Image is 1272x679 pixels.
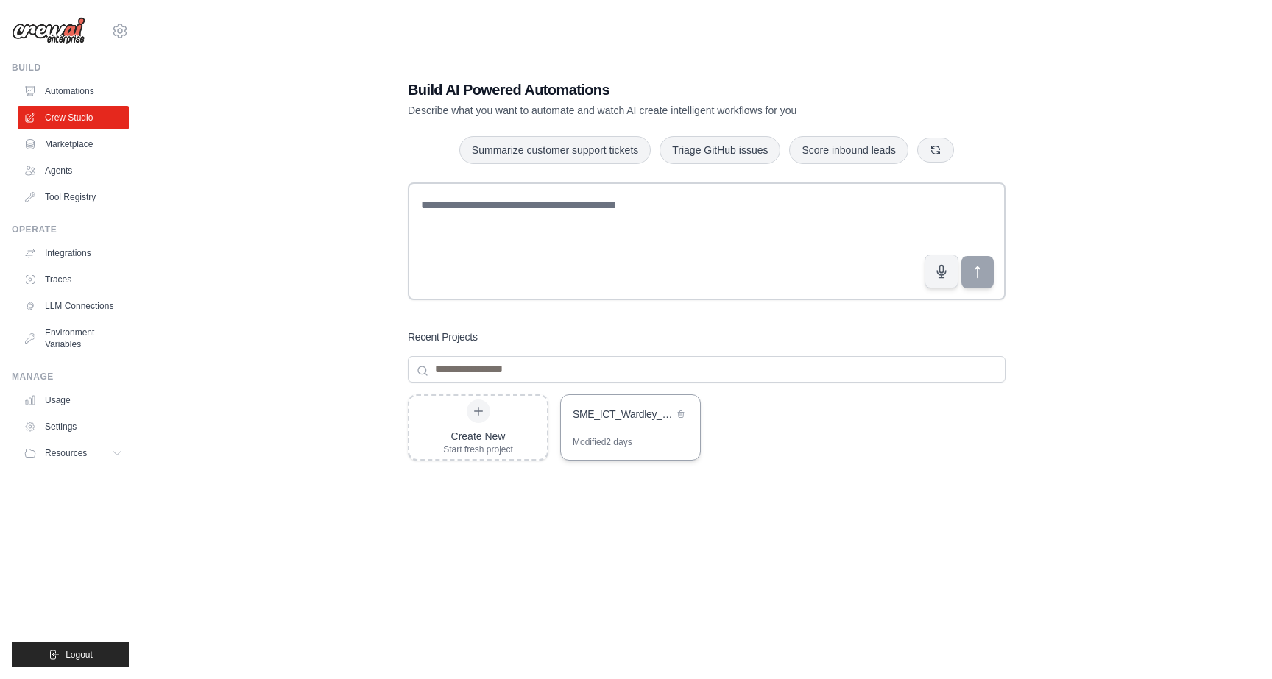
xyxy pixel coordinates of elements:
[45,447,87,459] span: Resources
[660,136,780,164] button: Triage GitHub issues
[459,136,651,164] button: Summarize customer support tickets
[917,138,954,163] button: Get new suggestions
[18,132,129,156] a: Marketplace
[18,294,129,318] a: LLM Connections
[66,649,93,661] span: Logout
[408,330,478,344] h3: Recent Projects
[18,241,129,265] a: Integrations
[789,136,908,164] button: Score inbound leads
[18,415,129,438] a: Settings
[925,255,958,288] button: Click to speak your automation idea
[12,224,129,235] div: Operate
[408,79,902,100] h1: Build AI Powered Automations
[408,103,902,118] p: Describe what you want to automate and watch AI create intelligent workflows for you
[18,79,129,103] a: Automations
[18,185,129,209] a: Tool Registry
[443,429,513,444] div: Create New
[573,407,674,422] div: SME_ICT_Wardley_Strategy_Notion
[12,642,129,667] button: Logout
[18,388,129,412] a: Usage
[12,17,85,45] img: Logo
[674,407,688,422] button: Delete project
[18,159,129,182] a: Agents
[18,268,129,291] a: Traces
[18,321,129,356] a: Environment Variables
[573,436,632,448] div: Modified 2 days
[1198,608,1272,679] iframe: Chat Widget
[18,106,129,129] a: Crew Studio
[12,62,129,74] div: Build
[18,441,129,465] button: Resources
[12,371,129,383] div: Manage
[443,444,513,455] div: Start fresh project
